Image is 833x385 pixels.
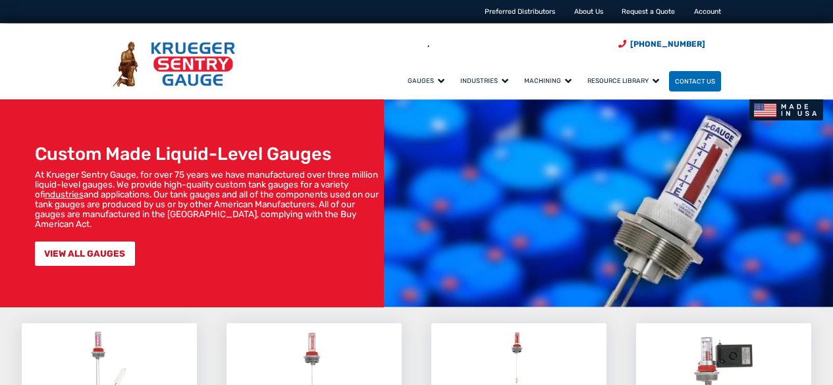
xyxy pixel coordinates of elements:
[35,242,135,266] a: VIEW ALL GAUGES
[408,77,444,84] span: Gauges
[384,99,833,307] img: bg_hero_bannerksentry
[454,69,518,92] a: Industries
[669,71,721,91] a: Contact Us
[35,170,379,229] p: At Krueger Sentry Gauge, for over 75 years we have manufactured over three million liquid-level g...
[113,41,235,87] img: Krueger Sentry Gauge
[485,7,555,16] a: Preferred Distributors
[35,143,379,165] h1: Custom Made Liquid-Level Gauges
[749,99,824,120] img: Made In USA
[524,77,572,84] span: Machining
[402,69,454,92] a: Gauges
[630,39,705,49] span: [PHONE_NUMBER]
[694,7,721,16] a: Account
[45,189,84,199] a: industries
[587,77,659,84] span: Resource Library
[622,7,675,16] a: Request a Quote
[581,69,669,92] a: Resource Library
[675,78,715,85] span: Contact Us
[618,38,705,50] a: Phone Number (920) 434-8860
[460,77,508,84] span: Industries
[574,7,603,16] a: About Us
[518,69,581,92] a: Machining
